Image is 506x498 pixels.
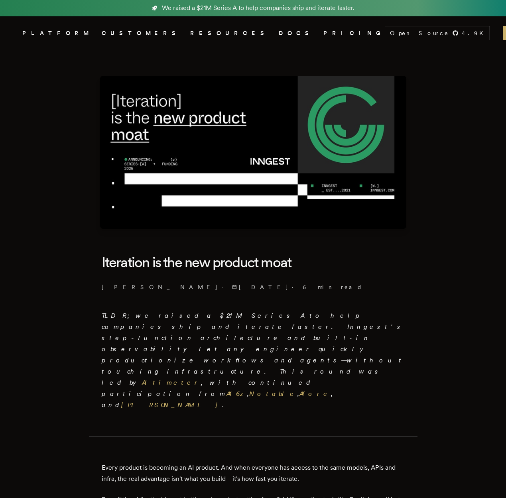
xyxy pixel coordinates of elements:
[390,29,449,37] span: Open Source
[190,28,269,38] button: RESOURCES
[249,390,297,398] a: Notable
[142,379,201,386] a: Altimeter
[100,76,406,229] img: Featured image for Iteration is the new product moat blog post
[232,283,289,291] span: [DATE]
[323,28,385,38] a: PRICING
[22,28,92,38] button: PLATFORM
[462,29,488,37] span: 4.9 K
[102,312,405,409] em: TLDR; we raised a $21M Series A to help companies ship and iterate faster. Inngest's step-functio...
[299,390,331,398] a: Afore
[102,283,405,291] p: · ·
[102,462,405,484] p: Every product is becoming an AI product. And when everyone has access to the same models, APIs an...
[226,390,247,398] a: A16z
[102,248,405,277] h1: Iteration is the new product moat
[162,3,354,13] span: We raised a $21M Series A to help companies ship and iterate faster.
[102,28,181,38] a: CUSTOMERS
[303,283,362,291] span: 6 min read
[102,283,218,291] a: [PERSON_NAME]
[279,28,314,38] a: DOCS
[121,401,222,409] a: [PERSON_NAME]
